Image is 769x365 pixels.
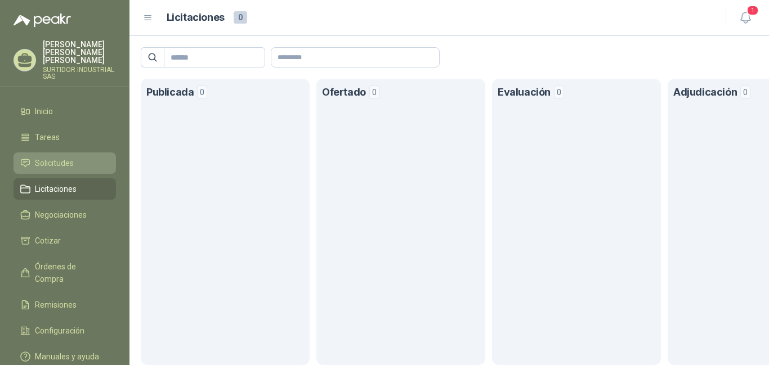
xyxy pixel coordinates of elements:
span: Remisiones [35,299,77,311]
span: Cotizar [35,235,61,247]
button: 1 [735,8,755,28]
h1: Evaluación [498,84,551,101]
a: Solicitudes [14,152,116,174]
span: Configuración [35,325,84,337]
span: Órdenes de Compra [35,260,105,285]
p: SURTIDOR INDUSTRIAL SAS [43,66,116,80]
a: Remisiones [14,294,116,316]
span: 0 [554,85,564,99]
a: Tareas [14,127,116,148]
span: 1 [746,5,759,16]
h1: Publicada [146,84,194,101]
a: Inicio [14,101,116,122]
span: Licitaciones [35,183,77,195]
span: Tareas [35,131,60,143]
span: Negociaciones [35,209,87,221]
span: Solicitudes [35,157,74,169]
h1: Licitaciones [167,10,225,26]
span: Manuales y ayuda [35,350,99,363]
p: [PERSON_NAME] [PERSON_NAME] [PERSON_NAME] [43,40,116,64]
span: Inicio [35,105,53,118]
a: Configuración [14,320,116,341]
img: Logo peakr [14,13,71,27]
a: Negociaciones [14,204,116,226]
a: Cotizar [14,230,116,251]
h1: Adjudicación [673,84,737,101]
span: 0 [197,85,207,99]
span: 0 [740,85,750,99]
a: Licitaciones [14,178,116,200]
span: 0 [369,85,379,99]
a: Órdenes de Compra [14,256,116,290]
h1: Ofertado [322,84,366,101]
span: 0 [234,11,247,24]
